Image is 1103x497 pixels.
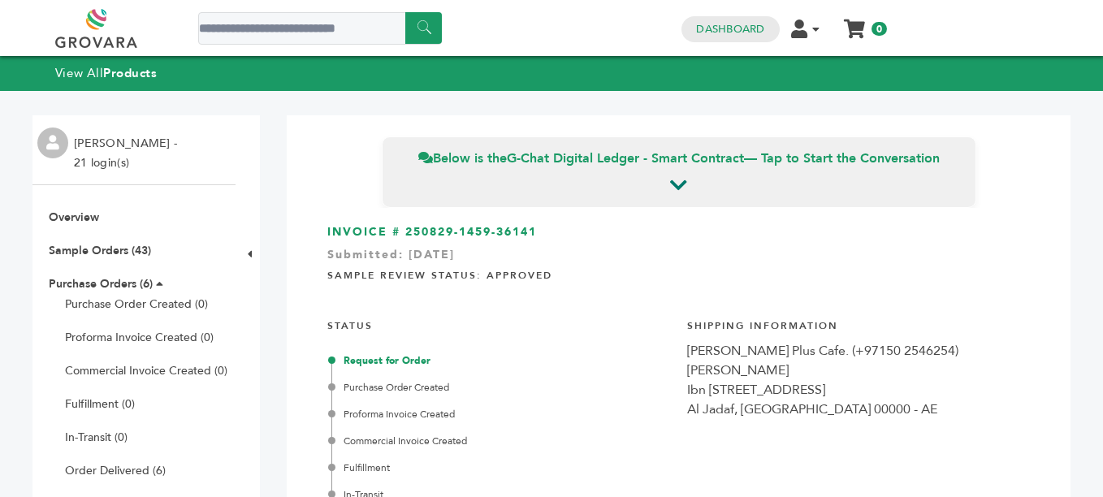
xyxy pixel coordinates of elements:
[331,407,671,421] div: Proforma Invoice Created
[327,257,1030,291] h4: Sample Review Status: Approved
[872,22,887,36] span: 0
[49,210,99,225] a: Overview
[103,65,157,81] strong: Products
[331,380,671,395] div: Purchase Order Created
[327,224,1030,240] h3: INVOICE # 250829-1459-36141
[327,307,671,341] h4: STATUS
[74,134,181,173] li: [PERSON_NAME] - 21 login(s)
[846,15,864,32] a: My Cart
[198,12,442,45] input: Search a product or brand...
[696,22,764,37] a: Dashboard
[65,396,135,412] a: Fulfillment (0)
[331,434,671,448] div: Commercial Invoice Created
[331,460,671,475] div: Fulfillment
[37,127,68,158] img: profile.png
[55,65,158,81] a: View AllProducts
[507,149,744,167] strong: G-Chat Digital Ledger - Smart Contract
[65,296,208,312] a: Purchase Order Created (0)
[327,247,1030,271] div: Submitted: [DATE]
[331,353,671,368] div: Request for Order
[687,400,1031,419] div: Al Jadaf, [GEOGRAPHIC_DATA] 00000 - AE
[65,463,166,478] a: Order Delivered (6)
[49,276,153,292] a: Purchase Orders (6)
[65,330,214,345] a: Proforma Invoice Created (0)
[687,341,1031,361] div: [PERSON_NAME] Plus Cafe. (+97150 2546254)
[65,430,128,445] a: In-Transit (0)
[418,149,940,167] span: Below is the — Tap to Start the Conversation
[65,363,227,378] a: Commercial Invoice Created (0)
[49,243,151,258] a: Sample Orders (43)
[687,307,1031,341] h4: Shipping Information
[687,380,1031,400] div: Ibn [STREET_ADDRESS]
[687,361,1031,380] div: [PERSON_NAME]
